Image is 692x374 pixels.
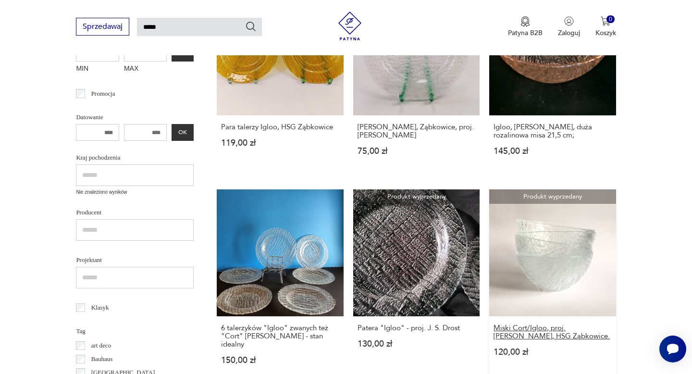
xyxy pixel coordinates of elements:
[494,324,611,340] h3: Miski Cort/Igloo, proj. [PERSON_NAME], HSG Ząbkowice.
[172,124,194,141] button: OK
[76,152,194,163] p: Kraj pochodzenia
[558,16,580,37] button: Zaloguj
[76,112,194,123] p: Datowanie
[558,28,580,37] p: Zaloguj
[601,16,610,26] img: Ikona koszyka
[124,62,167,77] label: MAX
[76,62,119,77] label: MIN
[91,302,109,313] p: Klasyk
[91,340,111,351] p: art deco
[606,15,615,24] div: 0
[494,147,611,155] p: 145,00 zł
[508,16,543,37] a: Ikona medaluPatyna B2B
[494,123,611,139] h3: Igloo, [PERSON_NAME], duża rozalinowa misa 21,5 cm;
[221,324,339,349] h3: 6 talerzyków "Igloo" zwanych też "Cort" [PERSON_NAME] - stan idealny
[494,348,611,356] p: 120,00 zł
[358,340,475,348] p: 130,00 zł
[508,16,543,37] button: Patyna B2B
[76,255,194,265] p: Projektant
[508,28,543,37] p: Patyna B2B
[564,16,574,26] img: Ikonka użytkownika
[335,12,364,40] img: Patyna - sklep z meblami i dekoracjami vintage
[91,88,115,99] p: Promocja
[245,21,257,32] button: Szukaj
[76,188,194,196] p: Nie znaleziono wyników
[221,123,339,131] h3: Para talerzy Igloo, HSG Ząbkowice
[221,139,339,147] p: 119,00 zł
[358,147,475,155] p: 75,00 zł
[76,207,194,218] p: Producent
[595,16,616,37] button: 0Koszyk
[358,324,475,332] h3: Patera "Igloo" - proj. J. S. Drost
[595,28,616,37] p: Koszyk
[221,356,339,364] p: 150,00 zł
[76,24,129,31] a: Sprzedawaj
[76,18,129,36] button: Sprzedawaj
[659,336,686,362] iframe: Smartsupp widget button
[91,354,113,364] p: Bauhaus
[358,123,475,139] h3: [PERSON_NAME], Ząbkowice, proj. [PERSON_NAME]
[520,16,530,27] img: Ikona medalu
[76,326,194,337] p: Tag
